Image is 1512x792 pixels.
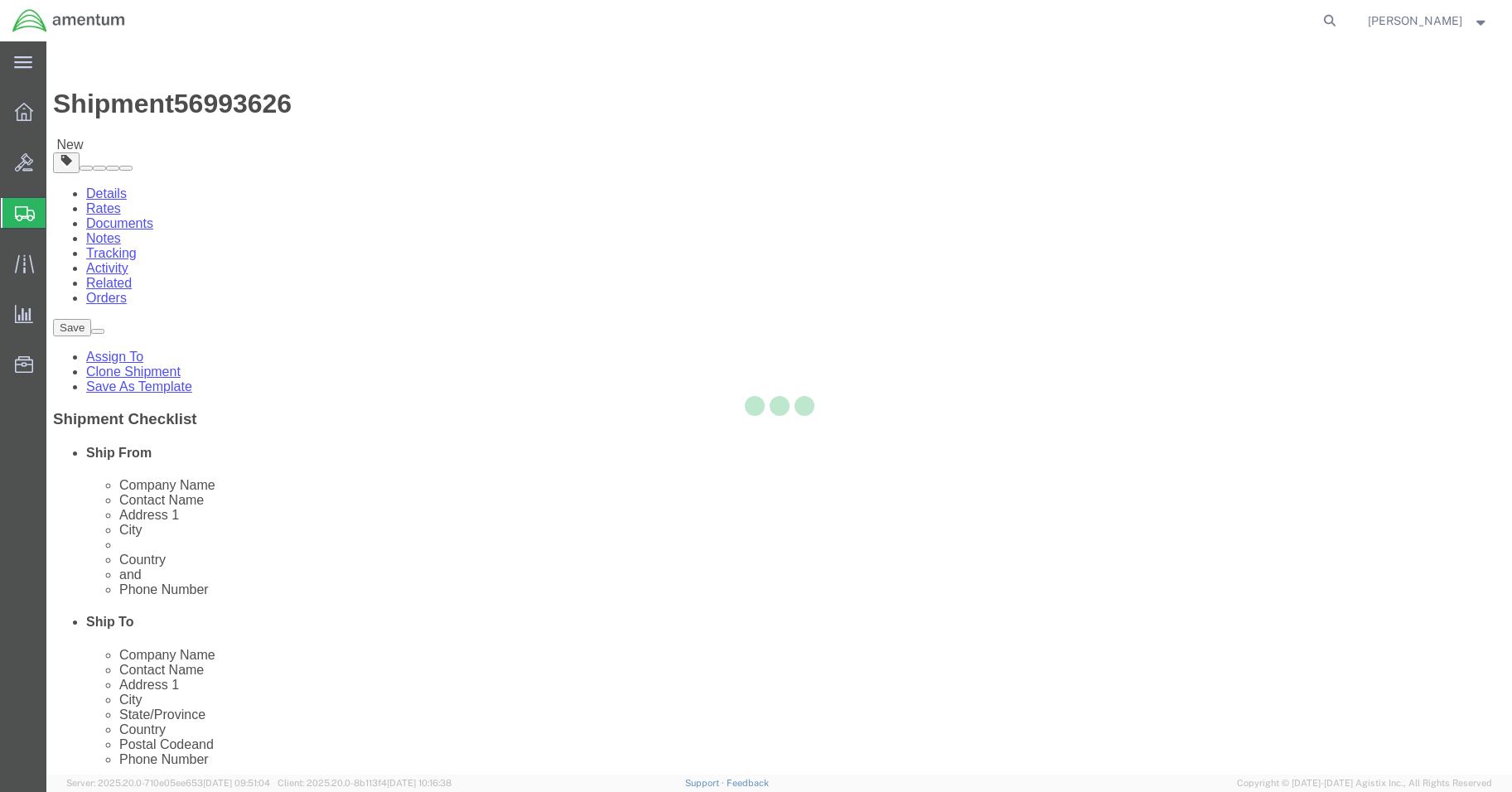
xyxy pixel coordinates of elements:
[387,778,452,788] span: [DATE] 10:16:38
[12,8,126,33] img: logo
[685,778,727,788] a: Support
[66,778,270,788] span: Server: 2025.20.0-710e05ee653
[1237,776,1492,790] span: Copyright © [DATE]-[DATE] Agistix Inc., All Rights Reserved
[727,778,769,788] a: Feedback
[203,778,270,788] span: [DATE] 09:51:04
[1367,11,1490,31] button: [PERSON_NAME]
[278,778,452,788] span: Client: 2025.20.0-8b113f4
[1368,12,1462,30] span: Eddie Gonzalez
